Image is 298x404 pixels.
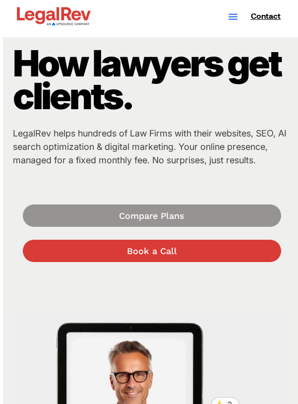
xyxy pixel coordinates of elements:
a: LegalRev helps hundreds of Law Firms with their websites, SEO, AI search optimization & digital m... [13,128,287,165]
a: Book a Call [23,240,281,262]
a: Contact [240,12,281,20]
a: Compare Plans [23,204,281,227]
p: How lawyers get clients. [13,47,291,112]
div: Menu Toggle [226,9,240,24]
span: Book a Call [127,247,177,256]
span: Compare Plans [119,211,184,220]
span: Contact [251,12,281,20]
